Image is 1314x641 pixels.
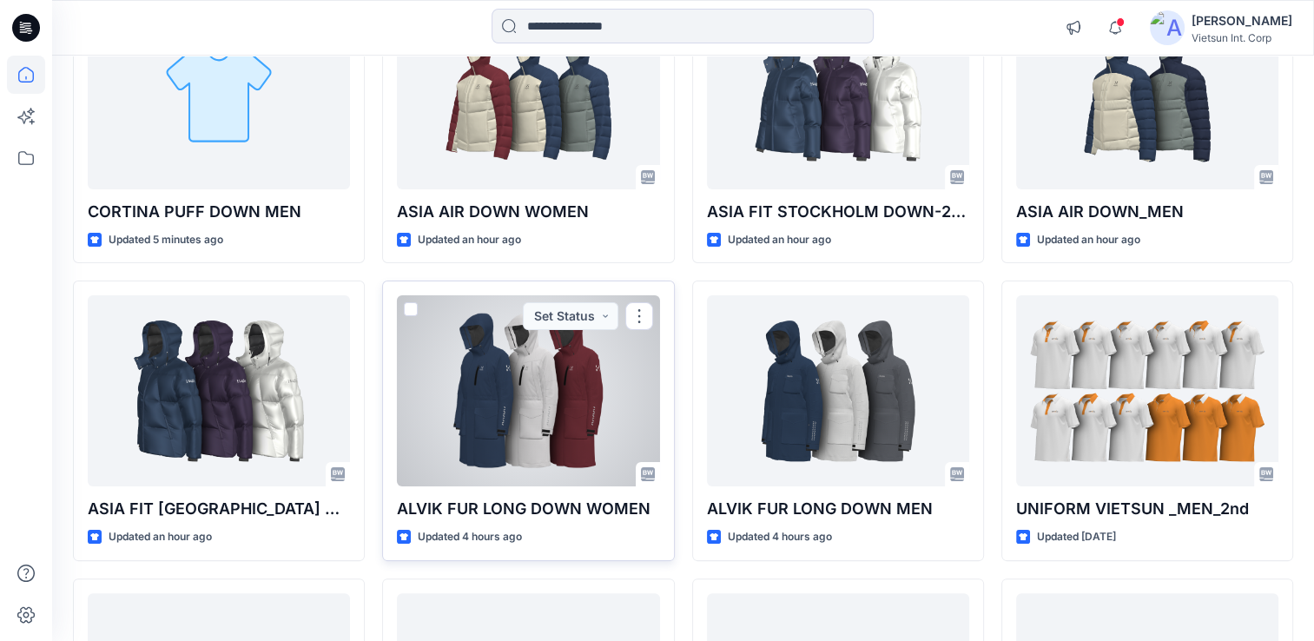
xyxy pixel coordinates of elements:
p: ASIA FIT STOCKHOLM DOWN-2-WOMEN-OP2 [707,200,969,224]
p: Updated 4 hours ago [728,528,832,546]
p: CORTINA PUFF DOWN MEN [88,200,350,224]
p: UNIFORM VIETSUN _MEN_2nd [1016,497,1278,521]
div: Vietsun Int. Corp [1192,31,1292,44]
a: UNIFORM VIETSUN _MEN_2nd [1016,295,1278,486]
p: Updated an hour ago [109,528,212,546]
a: ASIA FIT STOCKHOLM DOWN-2_MEN [88,295,350,486]
p: Updated an hour ago [1037,231,1140,249]
p: ASIA FIT [GEOGRAPHIC_DATA] DOWN-2_MEN [88,497,350,521]
p: Updated an hour ago [728,231,831,249]
p: Updated 5 minutes ago [109,231,223,249]
p: ALVIK FUR LONG DOWN WOMEN [397,497,659,521]
a: ALVIK FUR LONG DOWN WOMEN [397,295,659,486]
img: avatar [1150,10,1185,45]
p: Updated 4 hours ago [418,528,522,546]
p: Updated an hour ago [418,231,521,249]
p: Updated [DATE] [1037,528,1116,546]
a: ALVIK FUR LONG DOWN MEN [707,295,969,486]
div: [PERSON_NAME] [1192,10,1292,31]
p: ALVIK FUR LONG DOWN MEN [707,497,969,521]
p: ASIA AIR DOWN WOMEN [397,200,659,224]
p: ASIA AIR DOWN_MEN [1016,200,1278,224]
